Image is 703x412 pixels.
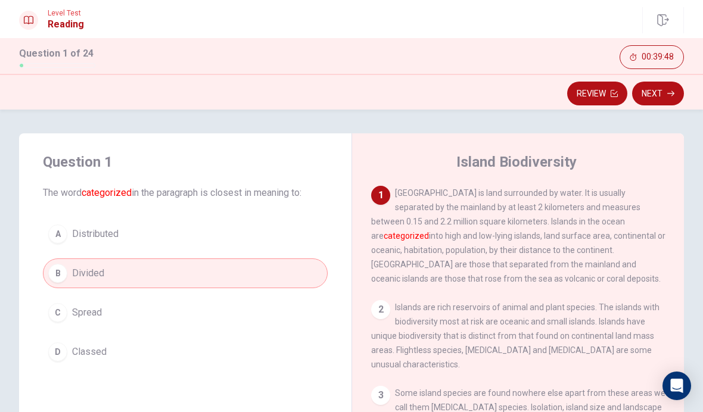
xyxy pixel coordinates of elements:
[456,152,577,171] h4: Island Biodiversity
[567,82,627,105] button: Review
[371,300,390,319] div: 2
[43,298,328,327] button: CSpread
[82,187,132,198] font: categorized
[43,337,328,367] button: DClassed
[43,186,328,200] span: The word in the paragraph is closest in meaning to:
[620,45,684,69] button: 00:39:48
[642,52,674,62] span: 00:39:48
[662,372,691,400] div: Open Intercom Messenger
[72,266,104,280] span: Divided
[371,386,390,405] div: 3
[72,305,102,320] span: Spread
[48,17,84,32] h1: Reading
[384,231,429,241] font: categorized
[371,188,665,283] span: [GEOGRAPHIC_DATA] is land surrounded by water. It is usually separated by the mainland by at leas...
[72,227,119,241] span: Distributed
[48,224,67,244] div: A
[371,302,660,369] span: Islands are rich reservoirs of animal and plant species. The islands with biodiversity most at ri...
[48,303,67,322] div: C
[632,82,684,105] button: Next
[48,9,84,17] span: Level Test
[43,258,328,288] button: BDivided
[48,264,67,283] div: B
[371,186,390,205] div: 1
[43,219,328,249] button: ADistributed
[72,345,107,359] span: Classed
[43,152,328,171] h4: Question 1
[48,342,67,361] div: D
[19,46,95,61] h1: Question 1 of 24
